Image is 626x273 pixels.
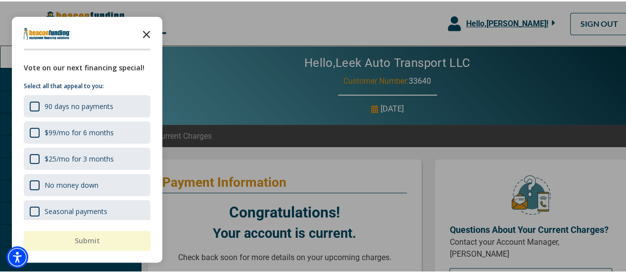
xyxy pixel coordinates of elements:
div: Survey [12,15,162,261]
div: 90 days no payments [45,100,113,109]
button: Close the survey [137,22,156,42]
div: Seasonal payments [24,199,150,221]
div: $99/mo for 6 months [24,120,150,142]
div: $25/mo for 3 months [45,153,114,162]
div: Seasonal payments [45,205,107,215]
div: No money down [24,172,150,195]
div: $25/mo for 3 months [24,146,150,168]
button: Submit [24,229,150,249]
div: No money down [45,179,98,188]
div: $99/mo for 6 months [45,126,114,136]
img: Company logo [24,26,70,38]
div: 90 days no payments [24,94,150,116]
p: Select all that appeal to you: [24,80,150,90]
div: Vote on our next financing special! [24,61,150,72]
div: Accessibility Menu [6,245,28,267]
